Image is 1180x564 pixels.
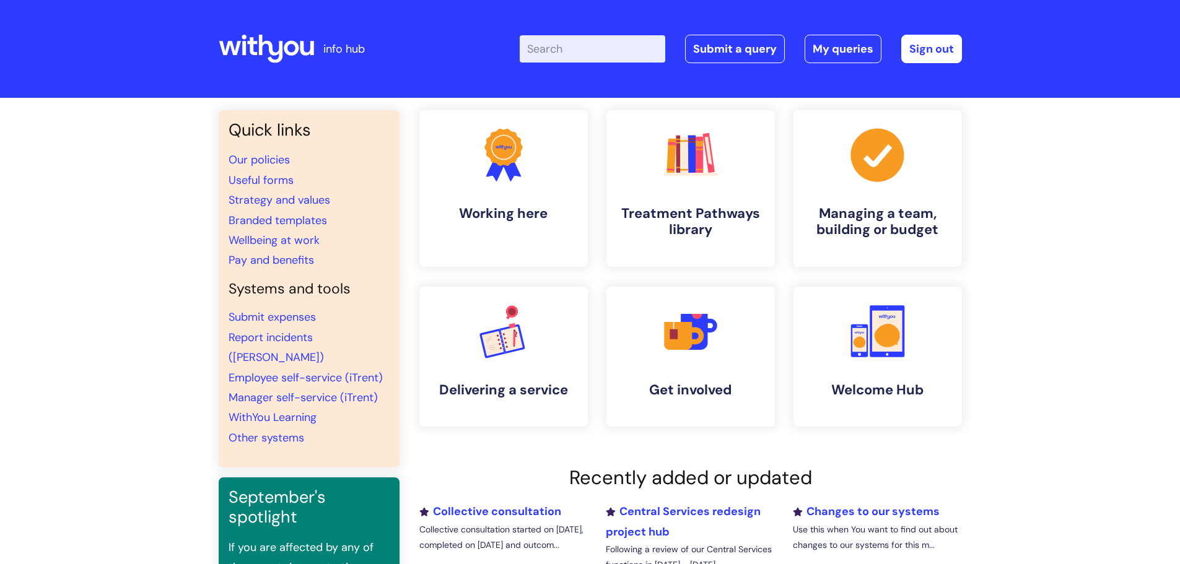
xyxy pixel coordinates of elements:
[901,35,962,63] a: Sign out
[229,370,383,385] a: Employee self-service (iTrent)
[805,35,881,63] a: My queries
[793,287,962,427] a: Welcome Hub
[229,310,316,324] a: Submit expenses
[803,206,952,238] h4: Managing a team, building or budget
[229,410,317,425] a: WithYou Learning
[229,390,378,405] a: Manager self-service (iTrent)
[606,110,775,267] a: Treatment Pathways library
[606,504,761,539] a: Central Services redesign project hub
[229,280,390,298] h4: Systems and tools
[520,35,665,63] input: Search
[229,152,290,167] a: Our policies
[616,206,765,238] h4: Treatment Pathways library
[419,504,561,519] a: Collective consultation
[429,206,578,222] h4: Working here
[793,110,962,267] a: Managing a team, building or budget
[793,504,940,519] a: Changes to our systems
[229,233,320,248] a: Wellbeing at work
[685,35,785,63] a: Submit a query
[229,213,327,228] a: Branded templates
[793,522,961,553] p: Use this when You want to find out about changes to our systems for this m...
[229,173,294,188] a: Useful forms
[229,253,314,267] a: Pay and benefits
[429,382,578,398] h4: Delivering a service
[419,466,962,489] h2: Recently added or updated
[229,487,390,527] h3: September's spotlight
[419,287,588,427] a: Delivering a service
[323,39,365,59] p: info hub
[229,120,390,140] h3: Quick links
[520,35,962,63] div: | -
[229,330,324,365] a: Report incidents ([PERSON_NAME])
[419,110,588,267] a: Working here
[803,382,952,398] h4: Welcome Hub
[616,382,765,398] h4: Get involved
[606,287,775,427] a: Get involved
[419,522,588,553] p: Collective consultation started on [DATE], completed on [DATE] and outcom...
[229,430,304,445] a: Other systems
[229,193,330,207] a: Strategy and values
